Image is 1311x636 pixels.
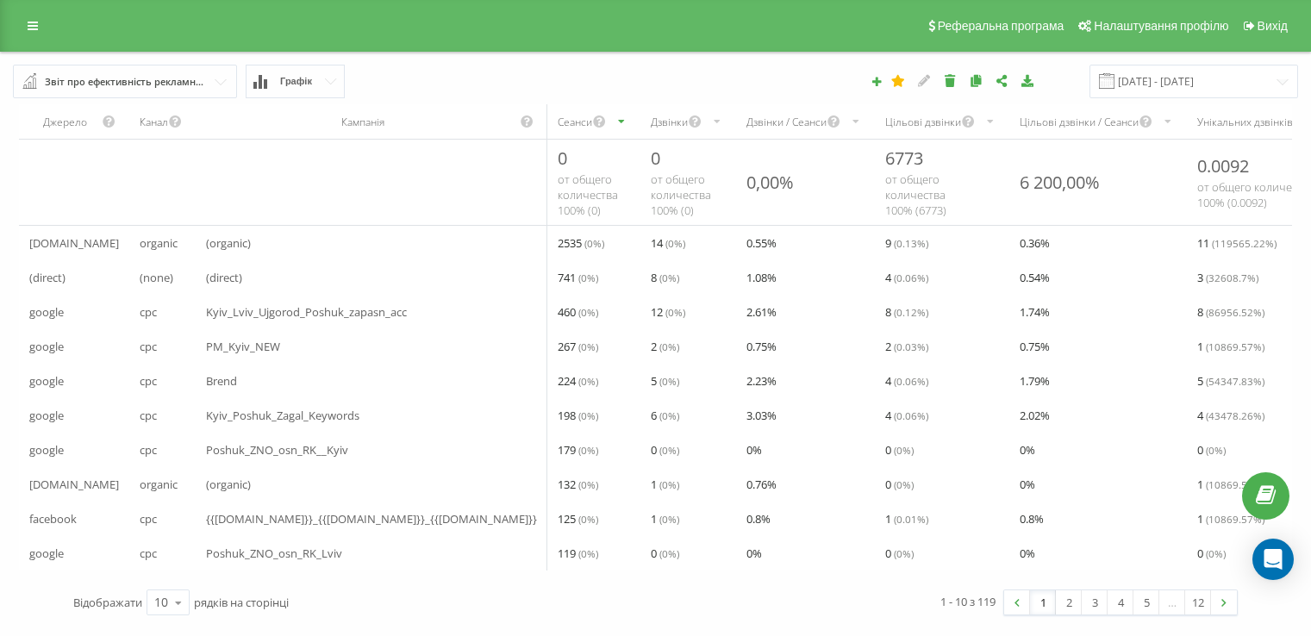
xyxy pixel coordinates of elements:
[1020,508,1044,529] span: 0.8 %
[206,371,237,391] span: Brend
[1206,271,1258,284] span: ( 32608.7 %)
[194,595,289,610] span: рядків на сторінці
[558,302,598,322] span: 460
[1159,590,1185,614] div: …
[651,474,679,495] span: 1
[578,408,598,422] span: ( 0 %)
[1020,474,1035,495] span: 0 %
[140,543,157,564] span: cpc
[995,74,1009,86] i: Поділитися налаштуваннями звіту
[894,305,928,319] span: ( 0.12 %)
[584,236,604,250] span: ( 0 %)
[1206,443,1226,457] span: ( 0 %)
[746,508,771,529] span: 0.8 %
[206,267,242,288] span: (direct)
[558,474,598,495] span: 132
[1206,546,1226,560] span: ( 0 %)
[558,171,618,218] span: от общего количества 100% ( 0 )
[29,405,64,426] span: google
[206,336,280,357] span: PM_Kyiv_NEW
[1197,543,1226,564] span: 0
[1020,171,1100,194] div: 6 200,00%
[1206,305,1264,319] span: ( 86956.52 %)
[1020,543,1035,564] span: 0 %
[29,115,102,129] div: Джерело
[1212,236,1277,250] span: ( 119565.22 %)
[659,477,679,491] span: ( 0 %)
[938,19,1064,33] span: Реферальна програма
[894,546,914,560] span: ( 0 %)
[45,72,207,91] div: Звіт про ефективність рекламних кампаній
[894,271,928,284] span: ( 0.06 %)
[206,302,407,322] span: Kyiv_Lviv_Ujgorod_Poshuk_zapasn_acc
[206,405,359,426] span: Kyiv_Poshuk_Zagal_Keywords
[885,171,946,218] span: от общего количества 100% ( 6773 )
[665,236,685,250] span: ( 0 %)
[1197,474,1264,495] span: 1
[578,477,598,491] span: ( 0 %)
[1020,440,1035,460] span: 0 %
[894,408,928,422] span: ( 0.06 %)
[558,233,604,253] span: 2535
[140,371,157,391] span: cpc
[885,474,914,495] span: 0
[1020,267,1050,288] span: 0.54 %
[558,267,598,288] span: 741
[894,374,928,388] span: ( 0.06 %)
[969,74,983,86] i: Копіювати звіт
[651,171,711,218] span: от общего количества 100% ( 0 )
[140,267,173,288] span: (none)
[917,74,932,86] i: Редагувати звіт
[1094,19,1228,33] span: Налаштування профілю
[29,336,64,357] span: google
[140,405,157,426] span: cpc
[19,104,1292,571] div: scrollable content
[578,512,598,526] span: ( 0 %)
[1020,336,1050,357] span: 0.75 %
[29,302,64,322] span: google
[206,543,342,564] span: Poshuk_ZNO_osn_RK_Lviv
[140,115,168,129] div: Канал
[29,474,119,495] span: [DOMAIN_NAME]
[1197,508,1264,529] span: 1
[558,508,598,529] span: 125
[73,595,142,610] span: Відображати
[885,267,928,288] span: 4
[746,474,777,495] span: 0.76 %
[29,543,64,564] span: google
[894,477,914,491] span: ( 0 %)
[746,543,762,564] span: 0 %
[651,543,679,564] span: 0
[1020,115,1139,129] div: Цільові дзвінки / Сеанси
[558,371,598,391] span: 224
[206,508,537,529] span: {{[DOMAIN_NAME]}}_{{[DOMAIN_NAME]}}_{{[DOMAIN_NAME]}}
[1185,590,1211,614] a: 12
[1258,19,1288,33] span: Вихід
[140,302,157,322] span: cpc
[885,302,928,322] span: 8
[206,233,251,253] span: (organic)
[659,512,679,526] span: ( 0 %)
[746,302,777,322] span: 2.61 %
[140,508,157,529] span: cpc
[894,236,928,250] span: ( 0.13 %)
[558,147,567,170] span: 0
[1252,539,1294,580] div: Open Intercom Messenger
[1206,374,1264,388] span: ( 54347.83 %)
[885,440,914,460] span: 0
[1108,590,1133,614] a: 4
[746,115,827,129] div: Дзвінки / Сеанси
[659,374,679,388] span: ( 0 %)
[651,440,679,460] span: 0
[659,271,679,284] span: ( 0 %)
[746,336,777,357] span: 0.75 %
[140,474,178,495] span: organic
[1197,440,1226,460] span: 0
[1206,477,1264,491] span: ( 10869.57 %)
[154,594,168,611] div: 10
[1197,302,1264,322] span: 8
[578,374,598,388] span: ( 0 %)
[246,65,345,98] button: Графік
[665,305,685,319] span: ( 0 %)
[1020,371,1050,391] span: 1.79 %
